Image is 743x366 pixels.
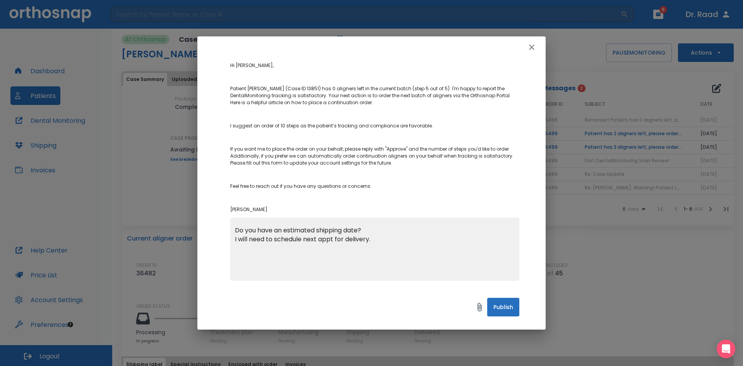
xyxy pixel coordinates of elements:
[230,146,519,167] p: If you want me to place the order on your behalf, please reply with "Approve" and the number of s...
[230,206,519,213] p: [PERSON_NAME]
[230,122,519,129] p: I suggest an order of 10 steps as the patient’s tracking and compliance are favorable.
[230,183,519,190] p: Feel free to reach out if you have any questions or concerns.
[230,62,519,69] p: Hi [PERSON_NAME],
[717,340,735,358] div: Open Intercom Messenger
[230,85,519,106] p: Patient [PERSON_NAME] (Case ID 13851) has 0 aligners left in the current batch (step 5 out of 5)....
[487,298,519,316] button: Publish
